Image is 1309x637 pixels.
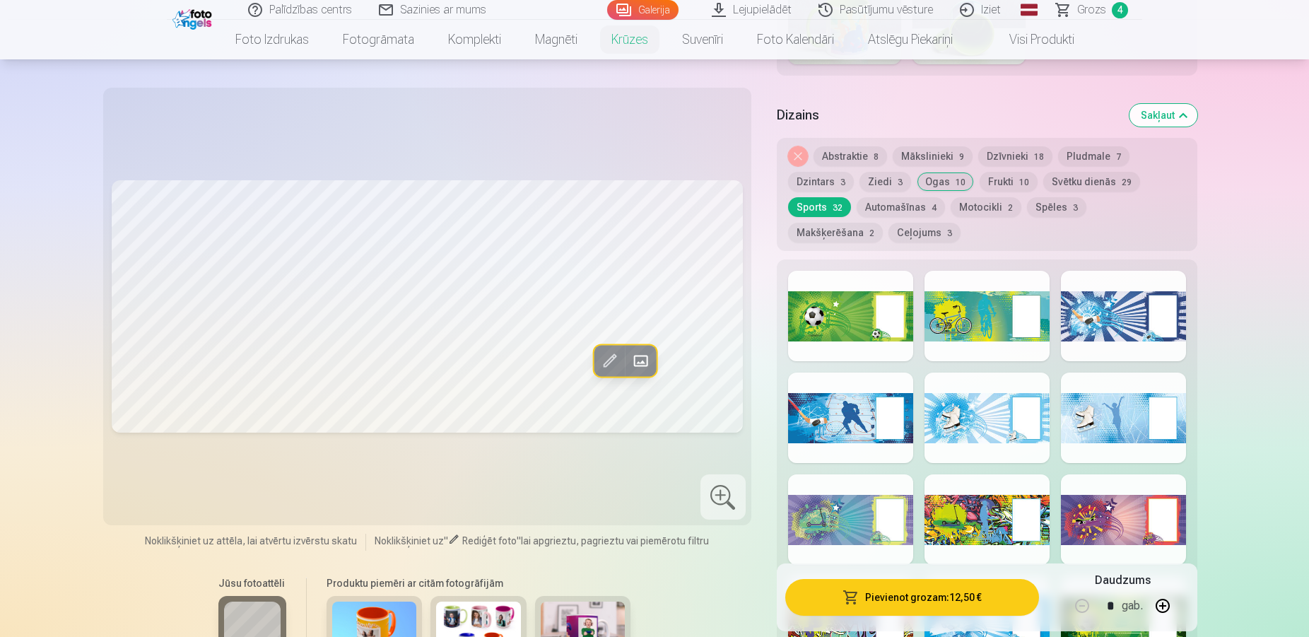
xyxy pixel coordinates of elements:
span: 3 [1073,203,1078,213]
button: Abstraktie8 [814,146,887,166]
span: Noklikšķiniet uz attēla, lai atvērtu izvērstu skatu [145,534,357,548]
span: lai apgrieztu, pagrieztu vai piemērotu filtru [521,535,709,547]
span: 2 [869,228,874,238]
h5: Daudzums [1095,572,1151,589]
span: 9 [959,152,964,162]
span: 2 [1008,203,1013,213]
a: Komplekti [431,20,518,59]
span: 32 [833,203,843,213]
span: 10 [1019,177,1029,187]
button: Frukti10 [980,172,1038,192]
span: Grozs [1077,1,1106,18]
button: Pievienot grozam:12,50 € [785,579,1039,616]
a: Visi produkti [970,20,1091,59]
div: gab. [1122,589,1143,623]
button: Svētku dienās29 [1043,172,1140,192]
span: 3 [840,177,845,187]
span: 10 [956,177,965,187]
img: /fa1 [172,6,216,30]
button: Sakļaut [1129,104,1197,127]
span: 18 [1034,152,1044,162]
span: 4 [932,203,937,213]
button: Automašīnas4 [857,197,945,217]
button: Sports32 [788,197,851,217]
a: Foto izdrukas [218,20,326,59]
a: Foto kalendāri [740,20,851,59]
button: Motocikli2 [951,197,1021,217]
button: Ziedi3 [859,172,911,192]
span: 4 [1112,2,1128,18]
button: Ceļojums3 [888,223,961,242]
button: Dzīvnieki18 [978,146,1052,166]
span: " [517,535,521,547]
h6: Produktu piemēri ar citām fotogrāfijām [321,576,637,590]
button: Makšķerēšana2 [788,223,883,242]
span: 3 [898,177,903,187]
button: Pludmale7 [1058,146,1129,166]
button: Ogas10 [917,172,974,192]
button: Spēles3 [1027,197,1086,217]
span: 8 [874,152,879,162]
a: Magnēti [518,20,594,59]
h6: Jūsu fotoattēli [218,576,286,590]
a: Krūzes [594,20,665,59]
a: Fotogrāmata [326,20,431,59]
button: Dzintars3 [788,172,854,192]
span: 3 [947,228,952,238]
a: Suvenīri [665,20,740,59]
button: Mākslinieki9 [893,146,973,166]
span: Noklikšķiniet uz [375,535,444,547]
span: 29 [1122,177,1132,187]
span: " [444,535,448,547]
h5: Dizains [777,105,1118,125]
span: Rediģēt foto [462,535,517,547]
span: 7 [1116,152,1121,162]
a: Atslēgu piekariņi [851,20,970,59]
